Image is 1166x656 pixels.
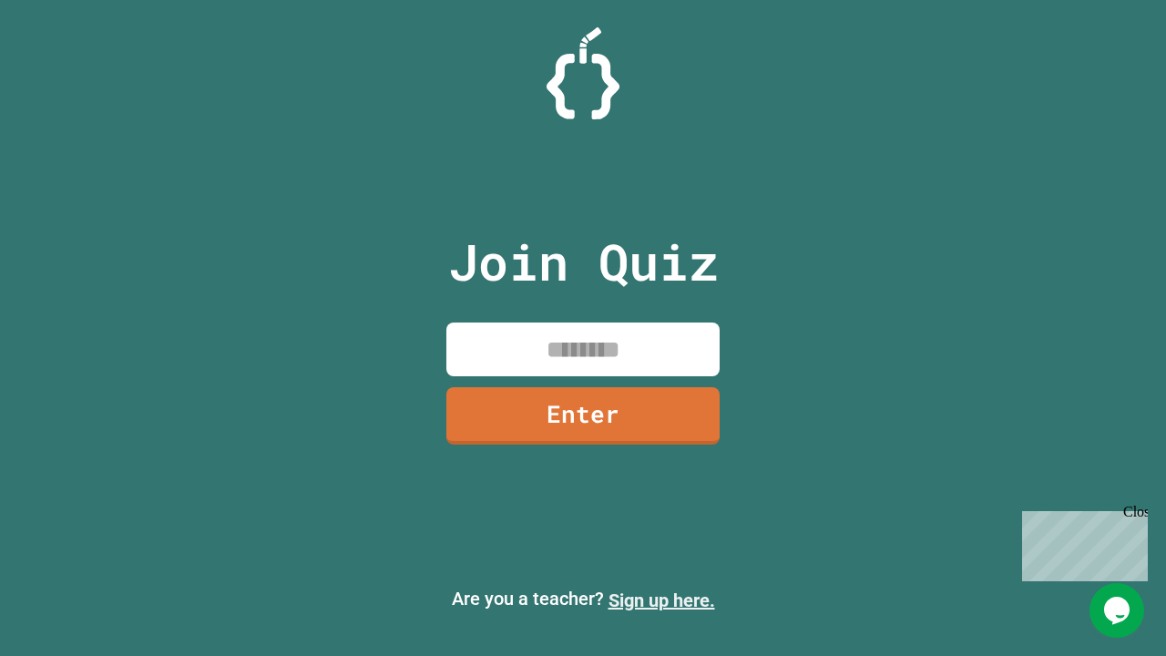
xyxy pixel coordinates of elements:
[15,585,1151,614] p: Are you a teacher?
[448,224,719,300] p: Join Quiz
[1015,504,1148,581] iframe: chat widget
[7,7,126,116] div: Chat with us now!Close
[609,589,715,611] a: Sign up here.
[446,387,720,445] a: Enter
[1089,583,1148,638] iframe: chat widget
[547,27,619,119] img: Logo.svg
